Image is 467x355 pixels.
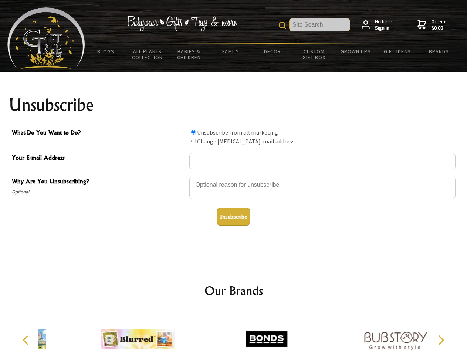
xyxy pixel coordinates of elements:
span: 0 items [432,18,448,31]
a: Gift Ideas [376,44,418,59]
strong: Sign in [375,25,394,31]
h1: Unsubscribe [9,96,458,114]
a: 0 items$0.00 [417,18,448,31]
img: product search [279,22,286,29]
input: Your E-mail Address [189,153,456,169]
span: What Do You Want to Do? [12,128,186,139]
a: Family [210,44,252,59]
textarea: Why Are You Unsubscribing? [189,177,456,199]
strong: $0.00 [432,25,448,31]
button: Previous [18,332,35,348]
a: Babies & Children [168,44,210,65]
a: Brands [418,44,460,59]
span: Optional [12,187,186,196]
img: Babywear - Gifts - Toys & more [126,16,237,31]
input: What Do You Want to Do? [191,139,196,143]
span: Hi there, [375,18,394,31]
a: Custom Gift Box [293,44,335,65]
a: All Plants Collection [127,44,169,65]
button: Next [433,332,449,348]
img: Babyware - Gifts - Toys and more... [7,7,85,69]
span: Why Are You Unsubscribing? [12,177,186,187]
label: Change [MEDICAL_DATA]-mail address [197,138,295,145]
a: Grown Ups [335,44,376,59]
a: Decor [251,44,293,59]
button: Unsubscribe [217,208,250,226]
a: BLOGS [85,44,127,59]
a: Hi there,Sign in [362,18,394,31]
label: Unsubscribe from all marketing [197,129,278,136]
h2: Our Brands [15,282,453,300]
input: Site Search [290,18,350,31]
input: What Do You Want to Do? [191,130,196,135]
span: Your E-mail Address [12,153,186,164]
